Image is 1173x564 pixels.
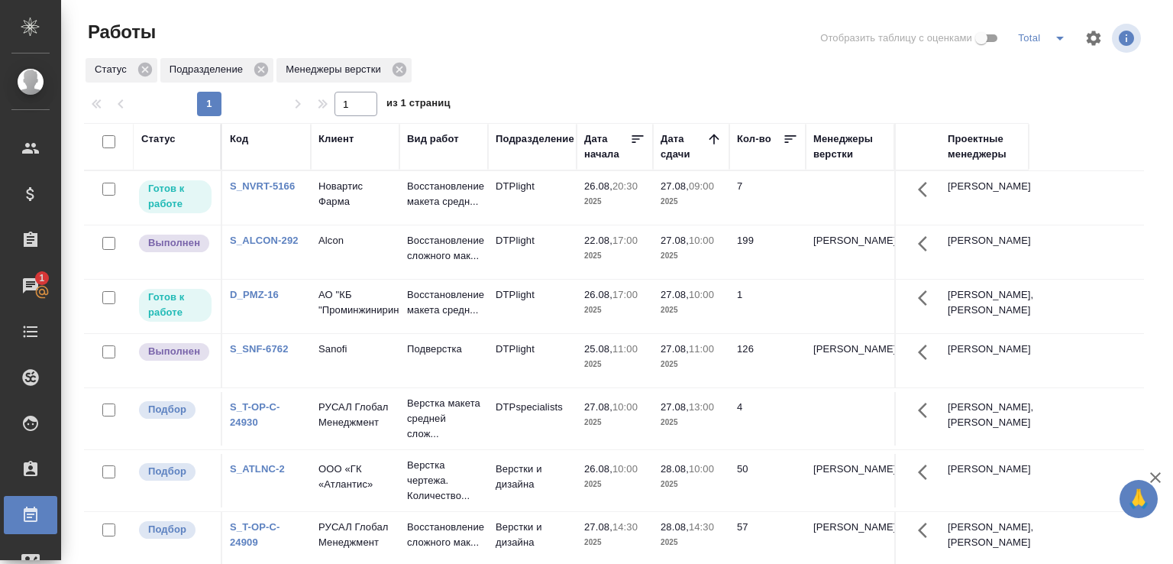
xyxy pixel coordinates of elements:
a: S_ATLNC-2 [230,463,285,475]
a: S_SNF-6762 [230,343,289,355]
td: [PERSON_NAME] [940,171,1029,225]
a: S_NVRT-5166 [230,180,295,192]
p: 10:00 [689,289,714,300]
p: [PERSON_NAME], [PERSON_NAME] [948,520,1021,550]
p: 14:30 [689,521,714,533]
p: 26.08, [584,180,612,192]
p: 10:00 [689,235,714,246]
div: Код [230,131,248,147]
p: 26.08, [584,463,612,475]
p: 27.08, [584,521,612,533]
p: 17:00 [612,235,638,246]
div: Менеджеры верстки [813,131,887,162]
div: Можно подбирать исполнителей [137,400,213,420]
p: 2025 [584,357,645,372]
div: Исполнитель завершил работу [137,342,213,362]
a: D_PMZ-16 [230,289,279,300]
p: 17:00 [612,289,638,300]
p: Подбор [148,402,186,417]
p: Верстка чертежа. Количество... [407,458,480,504]
p: 2025 [584,303,645,318]
a: S_T-OP-C-24930 [230,401,280,428]
td: 1 [729,280,806,333]
p: 28.08, [661,521,689,533]
button: Здесь прячутся важные кнопки [909,392,945,429]
p: Подбор [148,464,186,479]
a: 1 [4,267,57,305]
p: Верстка макета средней слож... [407,396,480,442]
div: Исполнитель завершил работу [137,233,213,254]
p: 10:00 [689,463,714,475]
p: Новартис Фарма [318,179,392,209]
div: Исполнитель может приступить к работе [137,287,213,323]
td: [PERSON_NAME] [940,334,1029,387]
p: Готов к работе [148,181,202,212]
p: Выполнен [148,235,200,251]
p: 2025 [661,357,722,372]
p: Статус [95,62,132,77]
td: 126 [729,334,806,387]
p: 25.08, [584,343,612,355]
p: Подбор [148,522,186,537]
td: 199 [729,225,806,279]
button: Здесь прячутся важные кнопки [909,225,945,262]
p: [PERSON_NAME] [813,462,887,477]
div: Подразделение [160,58,273,83]
button: Здесь прячутся важные кнопки [909,454,945,491]
div: Подразделение [496,131,574,147]
span: Посмотреть информацию [1112,24,1144,53]
p: АО "КБ "Проминжиниринг" [318,287,392,318]
p: Восстановление сложного мак... [407,520,480,550]
span: 1 [30,271,53,286]
p: 14:30 [612,521,638,533]
td: DTPspecialists [488,392,577,446]
p: [PERSON_NAME] [813,520,887,535]
div: Дата сдачи [661,131,706,162]
span: Отобразить таблицу с оценками [820,31,972,46]
button: Здесь прячутся важные кнопки [909,171,945,208]
div: Вид работ [407,131,459,147]
p: [PERSON_NAME] [813,342,887,357]
p: 28.08, [661,463,689,475]
p: Восстановление сложного мак... [407,233,480,264]
p: Восстановление макета средн... [407,179,480,209]
p: 27.08, [661,343,689,355]
p: Выполнен [148,344,200,359]
button: 🙏 [1120,480,1158,518]
div: Кол-во [737,131,771,147]
td: Верстки и дизайна [488,454,577,507]
p: 2025 [661,415,722,430]
p: 11:00 [612,343,638,355]
p: 27.08, [661,401,689,413]
p: Готов к работе [148,290,202,320]
p: 10:00 [612,463,638,475]
p: Восстановление макета средн... [407,287,480,318]
p: Sanofi [318,342,392,357]
td: DTPlight [488,171,577,225]
p: Подразделение [170,62,248,77]
p: ООО «ГК «Атлантис» [318,462,392,492]
div: Дата начала [584,131,630,162]
td: 7 [729,171,806,225]
p: 11:00 [689,343,714,355]
p: 27.08, [584,401,612,413]
td: [PERSON_NAME] [940,454,1029,507]
p: 2025 [661,194,722,209]
div: Можно подбирать исполнителей [137,520,213,540]
p: 2025 [584,248,645,264]
p: РУСАЛ Глобал Менеджмент [318,400,392,430]
p: 10:00 [612,401,638,413]
p: 2025 [661,303,722,318]
p: 2025 [584,415,645,430]
p: 27.08, [661,289,689,300]
p: [PERSON_NAME], [PERSON_NAME] [948,400,1021,430]
button: Здесь прячутся важные кнопки [909,512,945,549]
p: 22.08, [584,235,612,246]
span: 🙏 [1126,483,1152,515]
p: 09:00 [689,180,714,192]
p: 13:00 [689,401,714,413]
td: [PERSON_NAME] [940,225,1029,279]
td: 50 [729,454,806,507]
p: 2025 [584,194,645,209]
span: из 1 страниц [386,94,451,116]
